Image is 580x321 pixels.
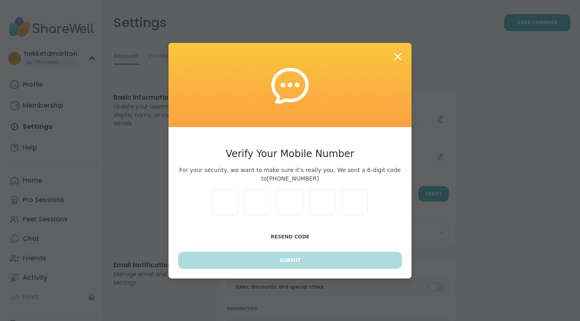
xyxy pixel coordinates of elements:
[279,257,301,264] span: Submit
[178,228,402,245] button: Resend Code
[178,166,402,183] span: For your security, we want to make sure it’s really you. We sent a 6-digit code to [PHONE_NUMBER]
[178,147,402,161] h3: Verify Your Mobile Number
[178,252,402,269] button: Submit
[271,234,309,240] span: Resend Code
